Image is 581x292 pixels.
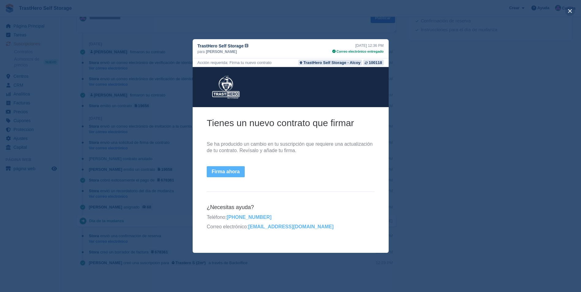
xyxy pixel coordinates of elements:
[14,99,52,110] a: Firma ahora
[14,74,182,87] p: Se ha producido un cambio en tu suscripción que requiere una actualización de tu contrato. Revísa...
[332,49,383,54] div: Correo electrónico entregado
[363,60,383,66] a: 100118
[14,137,182,144] h6: ¿Necesitas ayuda?
[198,43,244,49] span: TrastHero Self Storage
[198,60,272,66] div: Acción requerida: Firma tu nuevo contrato
[565,6,575,16] button: close
[14,157,182,163] p: Correo electrónico:
[198,49,205,54] span: para
[245,44,248,47] img: icon-info-grey-7440780725fd019a000dd9b08b2336e03edf1995a4989e88bcd33f0948082b44.svg
[55,157,141,162] a: [EMAIL_ADDRESS][DOMAIN_NAME]
[14,5,52,35] img: TrastHero Self Storage Logo
[34,148,79,153] a: [PHONE_NUMBER]
[14,50,182,62] h2: Tienes un nuevo contrato que firmar
[332,43,383,48] div: [DATE] 12:36 PM
[303,60,360,66] div: TrastHero Self Storage - Alcoy
[14,147,182,154] p: Teléfono:
[369,60,382,66] div: 100118
[298,60,362,66] a: TrastHero Self Storage - Alcoy
[206,49,237,54] span: [PERSON_NAME]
